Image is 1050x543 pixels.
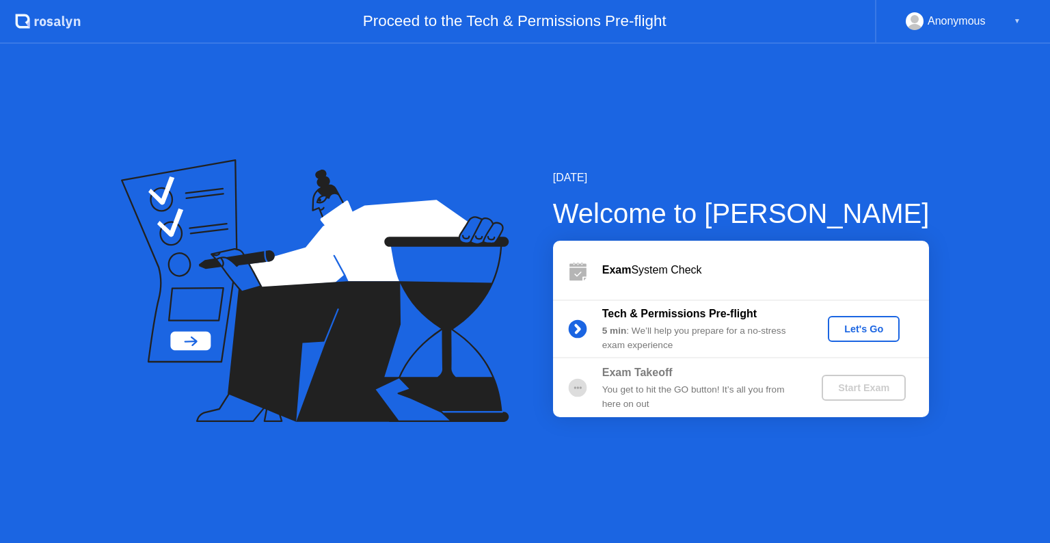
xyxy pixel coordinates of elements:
div: Anonymous [928,12,986,30]
div: Start Exam [827,382,900,393]
div: You get to hit the GO button! It’s all you from here on out [602,383,799,411]
b: Exam Takeoff [602,367,673,378]
div: Let's Go [833,323,894,334]
button: Let's Go [828,316,900,342]
div: Welcome to [PERSON_NAME] [553,193,930,234]
b: Tech & Permissions Pre-flight [602,308,757,319]
div: [DATE] [553,170,930,186]
b: 5 min [602,326,627,336]
div: : We’ll help you prepare for a no-stress exam experience [602,324,799,352]
div: System Check [602,262,929,278]
div: ▼ [1014,12,1021,30]
button: Start Exam [822,375,906,401]
b: Exam [602,264,632,276]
